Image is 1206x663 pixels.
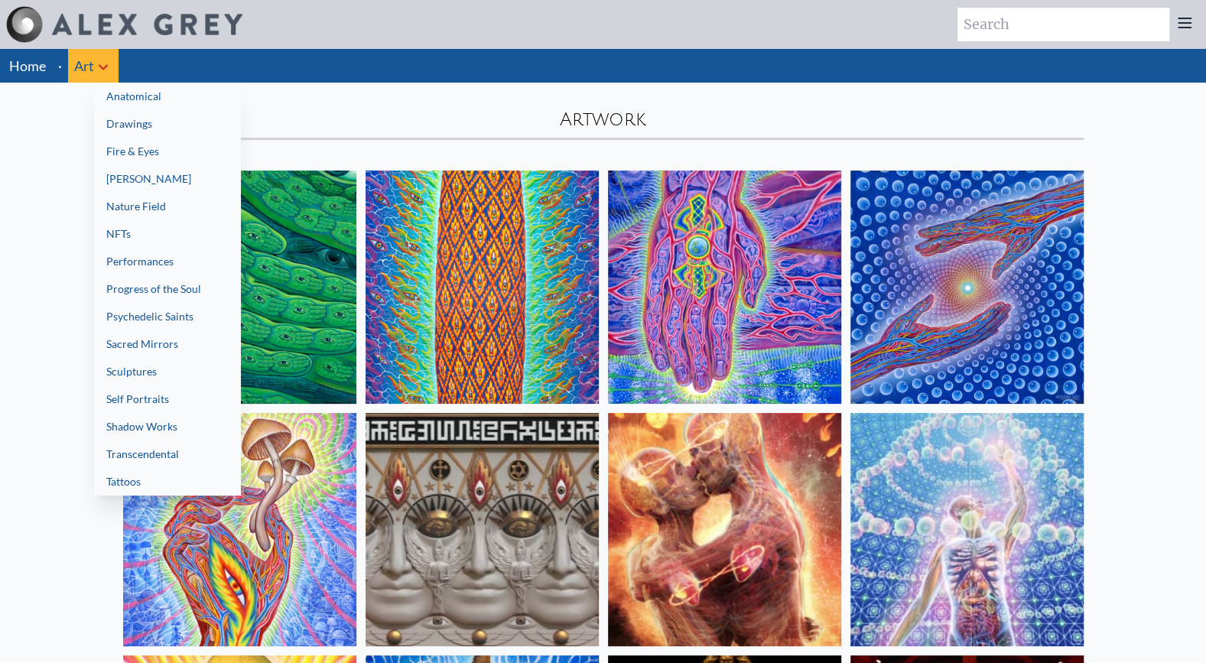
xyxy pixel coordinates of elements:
[94,385,241,413] a: Self Portraits
[94,165,241,193] a: [PERSON_NAME]
[94,248,241,275] a: Performances
[94,358,241,385] a: Sculptures
[94,220,241,248] a: NFTs
[94,138,241,165] a: Fire & Eyes
[94,468,241,496] a: Tattoos
[94,275,241,303] a: Progress of the Soul
[94,413,241,440] a: Shadow Works
[94,110,241,138] a: Drawings
[94,440,241,468] a: Transcendental
[94,193,241,220] a: Nature Field
[94,330,241,358] a: Sacred Mirrors
[94,303,241,330] a: Psychedelic Saints
[94,83,241,110] a: Anatomical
